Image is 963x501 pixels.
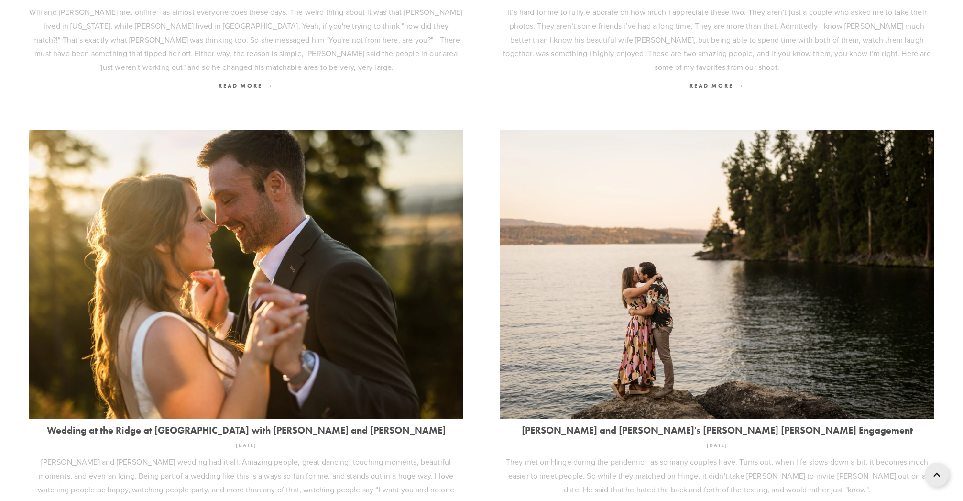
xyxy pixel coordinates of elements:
img: Wedding at the Ridge at Greenbluff with Trevor and Whitney [29,130,463,420]
p: Will and [PERSON_NAME] met online - as almost everyone does these days. The weird thing about it ... [29,5,463,74]
a: [PERSON_NAME] and [PERSON_NAME]'s [PERSON_NAME] [PERSON_NAME] Engagement [500,425,934,435]
p: They met on Hinge during the pandemic - as so many couples have. Turns out, when life slows down ... [500,455,934,496]
p: It’s hard for me to fully elaborate on how much I appreciate these two. They aren’t just a couple... [500,5,934,74]
img: Fernando and Jaimey's Tubbs Hill Engagement [500,130,934,420]
a: Read More [500,79,934,93]
span: Read More [689,82,744,89]
a: Read More [29,79,463,93]
time: [DATE] [236,439,257,452]
a: Wedding at the Ridge at [GEOGRAPHIC_DATA] with [PERSON_NAME] and [PERSON_NAME] [29,425,463,435]
time: [DATE] [707,439,728,452]
span: Read More [219,82,274,89]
